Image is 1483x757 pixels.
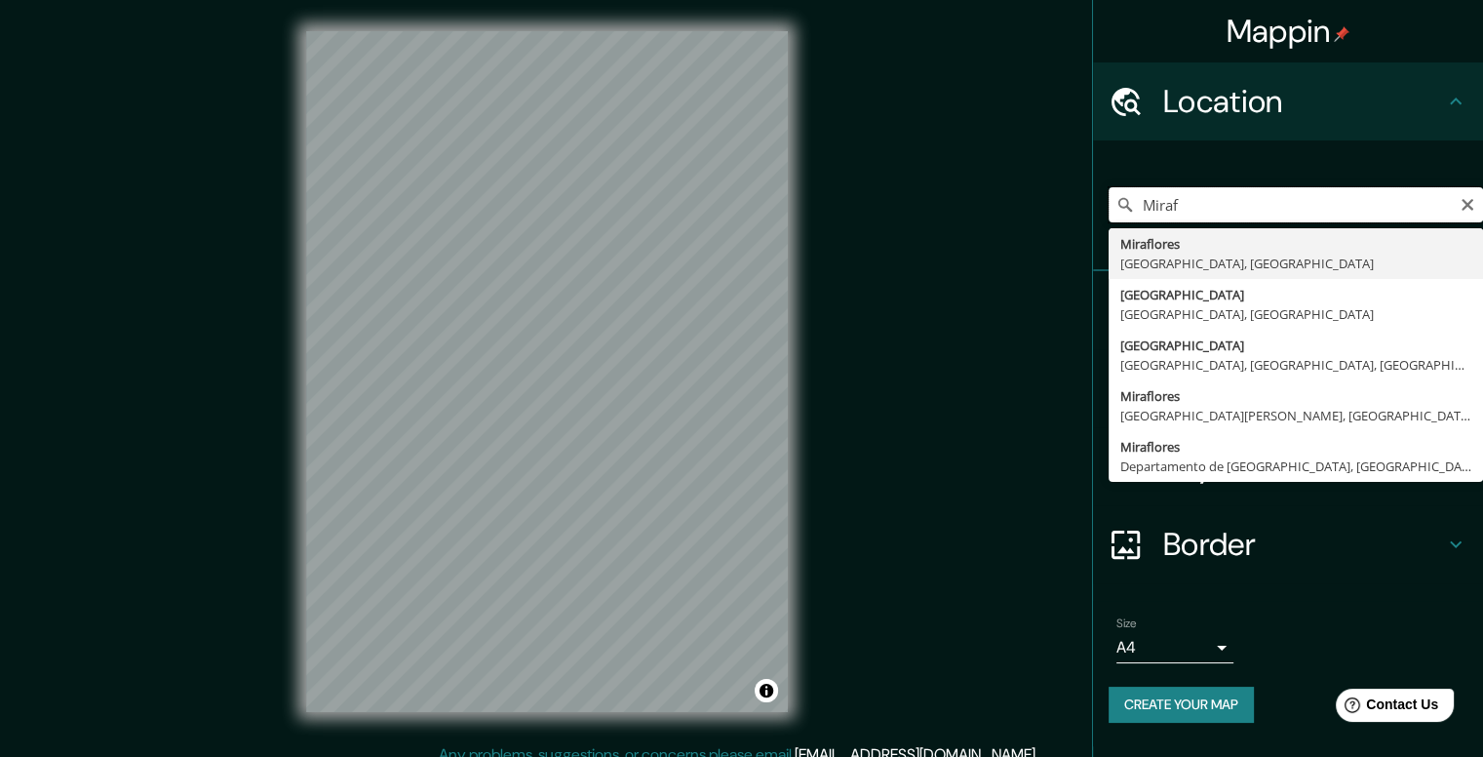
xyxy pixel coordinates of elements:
h4: Border [1163,525,1444,564]
div: Departamento de [GEOGRAPHIC_DATA], [GEOGRAPHIC_DATA] [1120,457,1471,476]
div: Miraflores [1120,234,1471,254]
input: Pick your city or area [1109,187,1483,222]
img: pin-icon.png [1334,26,1349,42]
div: [GEOGRAPHIC_DATA], [GEOGRAPHIC_DATA], [GEOGRAPHIC_DATA] [1120,355,1471,375]
div: [GEOGRAPHIC_DATA] [1120,285,1471,304]
div: [GEOGRAPHIC_DATA][PERSON_NAME], [GEOGRAPHIC_DATA], [GEOGRAPHIC_DATA] [1120,406,1471,425]
div: [GEOGRAPHIC_DATA] [1120,336,1471,355]
div: Location [1093,62,1483,140]
button: Toggle attribution [755,679,778,702]
h4: Layout [1163,447,1444,486]
h4: Mappin [1227,12,1350,51]
div: [GEOGRAPHIC_DATA], [GEOGRAPHIC_DATA] [1120,254,1471,273]
iframe: Help widget launcher [1309,681,1462,736]
div: A4 [1116,632,1233,663]
h4: Location [1163,82,1444,121]
div: Border [1093,505,1483,583]
div: Layout [1093,427,1483,505]
div: Pins [1093,271,1483,349]
div: Miraflores [1120,437,1471,457]
canvas: Map [306,31,788,712]
div: Miraflores [1120,386,1471,406]
div: Style [1093,349,1483,427]
div: [GEOGRAPHIC_DATA], [GEOGRAPHIC_DATA] [1120,304,1471,324]
button: Create your map [1109,687,1254,723]
label: Size [1116,616,1137,632]
button: Clear [1460,194,1475,213]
